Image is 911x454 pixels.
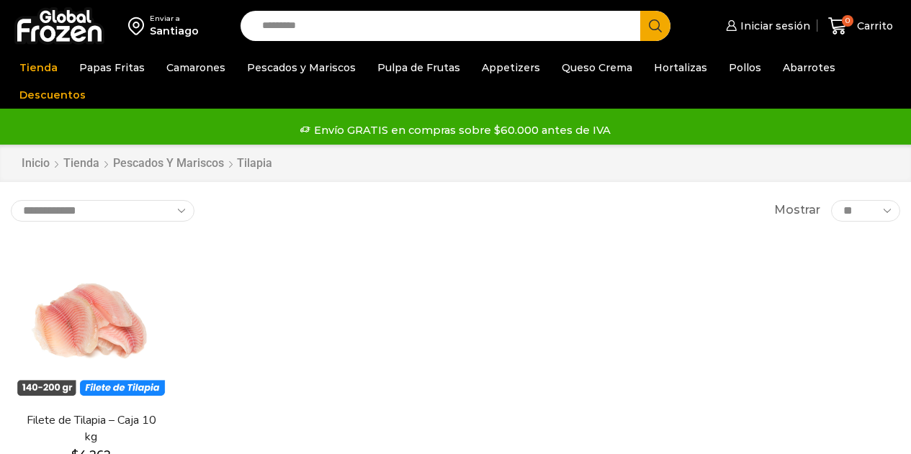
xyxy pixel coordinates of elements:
[722,12,810,40] a: Iniciar sesión
[737,19,810,33] span: Iniciar sesión
[370,54,467,81] a: Pulpa de Frutas
[21,155,272,172] nav: Breadcrumb
[21,155,50,172] a: Inicio
[112,155,225,172] a: Pescados y Mariscos
[72,54,152,81] a: Papas Fritas
[774,202,820,219] span: Mostrar
[853,19,893,33] span: Carrito
[842,15,853,27] span: 0
[11,200,194,222] select: Pedido de la tienda
[776,54,843,81] a: Abarrotes
[555,54,640,81] a: Queso Crema
[237,156,272,170] h1: Tilapia
[19,412,163,445] a: Filete de Tilapia – Caja 10 kg
[128,14,150,38] img: address-field-icon.svg
[159,54,233,81] a: Camarones
[825,9,897,43] a: 0 Carrito
[12,54,65,81] a: Tienda
[150,14,199,24] div: Enviar a
[150,24,199,38] div: Santiago
[475,54,547,81] a: Appetizers
[12,81,93,109] a: Descuentos
[240,54,363,81] a: Pescados y Mariscos
[647,54,714,81] a: Hortalizas
[63,155,100,172] a: Tienda
[640,11,670,41] button: Search button
[722,54,768,81] a: Pollos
